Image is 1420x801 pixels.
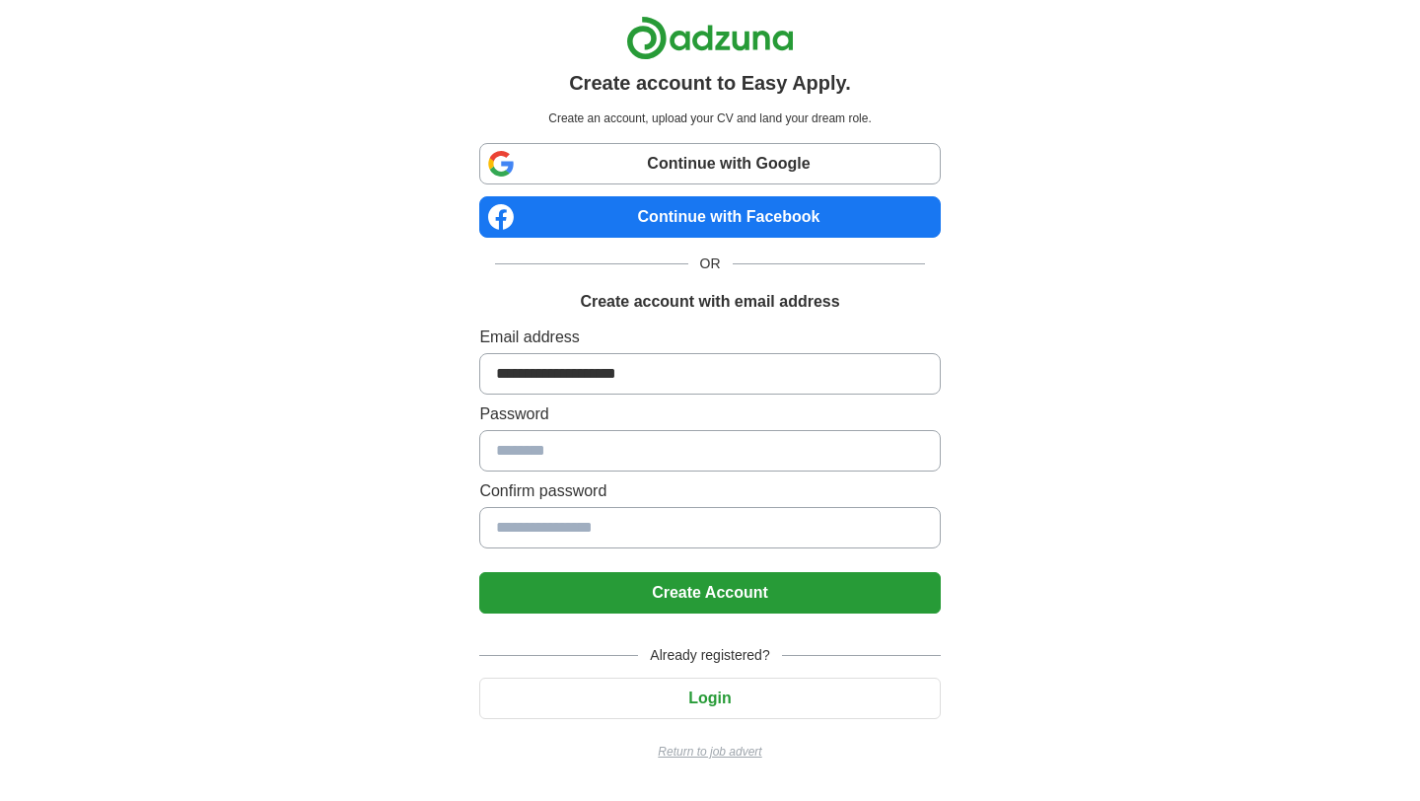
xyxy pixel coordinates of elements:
h1: Create account with email address [580,290,839,314]
a: Return to job advert [479,743,940,761]
a: Continue with Google [479,143,940,184]
button: Login [479,678,940,719]
a: Login [479,690,940,706]
label: Confirm password [479,479,940,503]
a: Continue with Facebook [479,196,940,238]
span: OR [688,254,733,274]
label: Password [479,402,940,426]
p: Create an account, upload your CV and land your dream role. [483,109,936,127]
label: Email address [479,326,940,349]
h1: Create account to Easy Apply. [569,68,851,98]
img: Adzuna logo [626,16,794,60]
button: Create Account [479,572,940,614]
span: Already registered? [638,645,781,666]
